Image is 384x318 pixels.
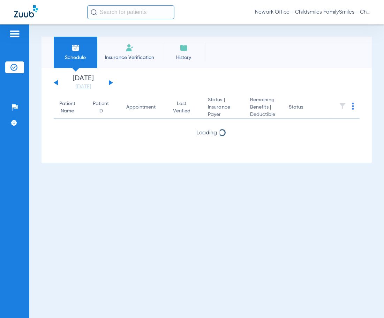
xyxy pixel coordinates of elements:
div: Appointment [126,104,156,111]
span: Insurance Verification [103,54,157,61]
input: Search for patients [87,5,174,19]
div: Last Verified [173,100,197,115]
img: filter.svg [339,103,346,110]
iframe: Chat Widget [349,284,384,318]
div: Patient Name [59,100,82,115]
span: Schedule [59,54,92,61]
img: Schedule [71,44,80,52]
a: [DATE] [62,83,104,90]
span: Loading [196,130,217,136]
div: Last Verified [173,100,190,115]
span: Newark Office - Childsmiles FamilySmiles - ChildSmiles [GEOGRAPHIC_DATA] - [GEOGRAPHIC_DATA] Gene... [255,9,370,16]
img: Manual Insurance Verification [126,44,134,52]
div: Appointment [126,104,162,111]
img: History [180,44,188,52]
img: Search Icon [91,9,97,15]
th: Status [283,96,330,119]
img: group-dot-blue.svg [352,103,354,110]
li: [DATE] [62,75,104,90]
span: Deductible [250,111,278,118]
img: Zuub Logo [14,5,38,17]
span: Insurance Payer [208,104,239,118]
div: Patient ID [93,100,115,115]
div: Patient Name [59,100,75,115]
img: hamburger-icon [9,30,20,38]
span: History [167,54,200,61]
th: Status | [202,96,244,119]
div: Patient ID [93,100,109,115]
th: Remaining Benefits | [244,96,283,119]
